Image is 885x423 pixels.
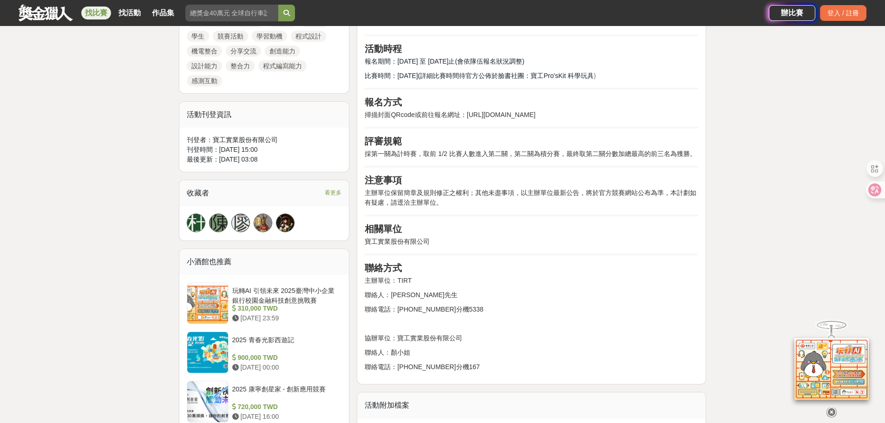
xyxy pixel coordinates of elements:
span: 報名期間：[DATE] 至 [DATE]止(會依隊伍報名狀況調整) [365,58,524,65]
span: 比賽時間：[DATE](詳細比賽時間待官方公佈於臉書社團：寶工Pro'sKit 科學玩具 [365,72,593,79]
a: 程式設計 [291,31,326,42]
p: 聯絡電話：[PHONE_NUMBER]分機167 [365,362,698,372]
p: 聯絡人：[PERSON_NAME]先生 [365,290,698,300]
strong: 活動時程 [365,44,402,54]
a: 玩轉AI 引領未來 2025臺灣中小企業銀行校園金融科技創意挑戰賽 310,000 TWD [DATE] 23:59 [187,282,342,324]
a: 學生 [187,31,209,42]
strong: 注意事項 [365,175,402,185]
a: Avatar [276,214,295,232]
img: d2146d9a-e6f6-4337-9592-8cefde37ba6b.png [794,338,869,399]
div: 2025 康寧創星家 - 創新應用競賽 [232,384,338,402]
a: 辦比賽 [769,5,815,21]
div: 2025 青春光影西遊記 [232,335,338,353]
a: 感測互動 [187,75,222,86]
input: 總獎金40萬元 全球自行車設計比賽 [185,5,278,21]
span: 看更多 [325,188,341,198]
img: Avatar [276,214,294,232]
a: 作品集 [148,7,178,20]
a: 陳 [209,214,228,232]
div: 310,000 TWD [232,304,338,313]
a: 整合力 [226,60,255,72]
a: 學習動機 [252,31,287,42]
div: 活動附加檔案 [357,392,706,418]
a: 2025 康寧創星家 - 創新應用競賽 720,000 TWD [DATE] 16:00 [187,381,342,423]
div: 720,000 TWD [232,402,338,412]
a: 創造能力 [265,46,300,57]
a: 廖 [231,214,250,232]
img: Avatar [254,214,272,232]
div: [DATE] 00:00 [232,363,338,372]
a: 杜 [187,214,205,232]
a: 分享交流 [226,46,261,57]
p: 協辦單位：寶工實業股份有限公司 [365,333,698,343]
a: 2025 青春光影西遊記 900,000 TWD [DATE] 00:00 [187,332,342,373]
p: 聯絡人：顏小姐 [365,348,698,358]
a: 競賽活動 [213,31,248,42]
div: [DATE] 16:00 [232,412,338,422]
div: 登入 / 註冊 [820,5,866,21]
div: 900,000 TWD [232,353,338,363]
a: 程式編寫能力 [258,60,307,72]
div: 玩轉AI 引領未來 2025臺灣中小企業銀行校園金融科技創意挑戰賽 [232,286,338,304]
p: 主辦單位保留簡章及規則修正之權利；其他未盡事項，以主辦單位最新公告，將於官方競賽網站公布為準，本計劃如有疑慮，請逕洽主辦單位。 [365,188,698,208]
div: 刊登時間： [DATE] 15:00 [187,145,342,155]
p: 寶工實業股份有限公司 [365,237,698,247]
strong: 聯絡方式 [365,263,402,273]
p: 主辦單位：TIRT [365,276,698,286]
p: 聯絡電話：[PHONE_NUMBER]分機5338 [365,305,698,314]
a: 找活動 [115,7,144,20]
strong: 相關單位 [365,224,402,234]
span: ) [594,72,596,79]
div: 活動刊登資訊 [179,102,349,128]
div: 小酒館也推薦 [179,249,349,275]
div: 最後更新： [DATE] 03:08 [187,155,342,164]
a: 設計能力 [187,60,222,72]
div: [DATE] 23:59 [232,313,338,323]
div: 刊登者： 寶工實業股份有限公司 [187,135,342,145]
a: 找比賽 [81,7,111,20]
span: 收藏者 [187,189,209,197]
a: 機電整合 [187,46,222,57]
p: 採第一關為計時賽，取前 1/2 比賽人數進入第二關，第二關為積分賽，最終取第二關分數加總最高的前三名為獲勝。 [365,149,698,159]
strong: 評審規範 [365,136,402,146]
p: 掃描封面QRcode或前往報名網址：[URL][DOMAIN_NAME] [365,110,698,120]
strong: 報名方式 [365,97,402,107]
